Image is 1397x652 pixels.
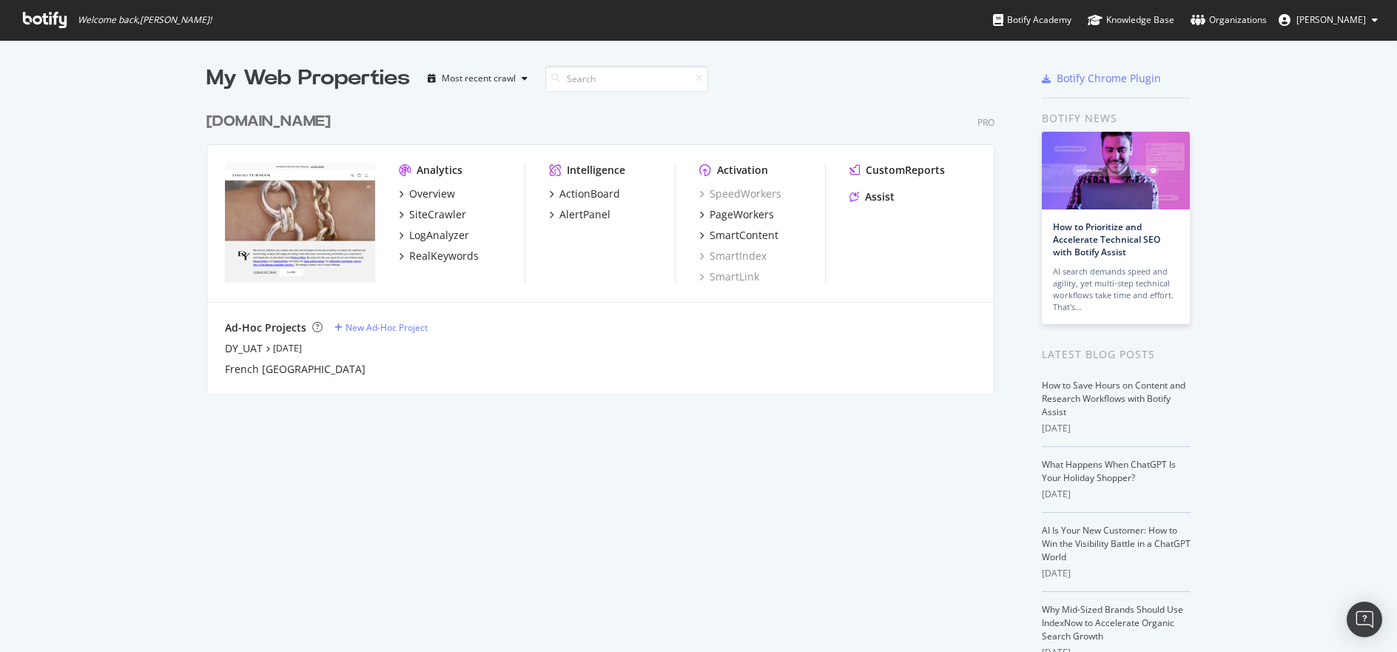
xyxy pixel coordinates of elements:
div: Open Intercom Messenger [1347,602,1382,637]
div: Botify Academy [993,13,1071,27]
a: French [GEOGRAPHIC_DATA] [225,362,366,377]
a: Overview [399,186,455,201]
div: My Web Properties [206,64,410,93]
div: Overview [409,186,455,201]
img: davidyurman.com [225,163,375,283]
a: How to Prioritize and Accelerate Technical SEO with Botify Assist [1053,221,1160,258]
div: CustomReports [866,163,945,178]
span: Rachel Black [1296,13,1366,26]
div: Botify news [1042,110,1191,127]
a: Botify Chrome Plugin [1042,71,1161,86]
div: PageWorkers [710,207,774,222]
a: SmartIndex [699,249,767,263]
div: Activation [717,163,768,178]
div: [DOMAIN_NAME] [206,111,331,132]
img: How to Prioritize and Accelerate Technical SEO with Botify Assist [1042,132,1190,209]
a: SmartContent [699,228,778,243]
div: AI search demands speed and agility, yet multi-step technical workflows take time and effort. Tha... [1053,266,1179,313]
a: SmartLink [699,269,759,284]
a: ActionBoard [549,186,620,201]
div: Assist [865,189,895,204]
input: Search [545,66,708,92]
a: SiteCrawler [399,207,466,222]
a: LogAnalyzer [399,228,469,243]
div: ActionBoard [559,186,620,201]
a: SpeedWorkers [699,186,781,201]
a: [DOMAIN_NAME] [206,111,337,132]
a: CustomReports [849,163,945,178]
div: LogAnalyzer [409,228,469,243]
a: Assist [849,189,895,204]
div: Analytics [417,163,462,178]
div: Knowledge Base [1088,13,1174,27]
a: How to Save Hours on Content and Research Workflows with Botify Assist [1042,379,1185,418]
a: PageWorkers [699,207,774,222]
div: SmartContent [710,228,778,243]
button: [PERSON_NAME] [1267,8,1390,32]
div: Organizations [1191,13,1267,27]
span: Welcome back, [PERSON_NAME] ! [78,14,212,26]
div: Botify Chrome Plugin [1057,71,1161,86]
div: RealKeywords [409,249,479,263]
a: AlertPanel [549,207,610,222]
div: Ad-Hoc Projects [225,320,306,335]
div: [DATE] [1042,567,1191,580]
div: AlertPanel [559,207,610,222]
div: Latest Blog Posts [1042,346,1191,363]
div: [DATE] [1042,488,1191,501]
a: [DATE] [273,342,302,354]
div: Intelligence [567,163,625,178]
div: Most recent crawl [442,74,516,83]
div: Pro [977,116,994,129]
div: SiteCrawler [409,207,466,222]
a: RealKeywords [399,249,479,263]
div: New Ad-Hoc Project [346,321,428,334]
a: What Happens When ChatGPT Is Your Holiday Shopper? [1042,458,1176,484]
a: DY_UAT [225,341,263,356]
div: grid [206,93,1006,394]
button: Most recent crawl [422,67,533,90]
a: Why Mid-Sized Brands Should Use IndexNow to Accelerate Organic Search Growth [1042,603,1183,642]
a: AI Is Your New Customer: How to Win the Visibility Battle in a ChatGPT World [1042,524,1191,563]
a: New Ad-Hoc Project [334,321,428,334]
div: [DATE] [1042,422,1191,435]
